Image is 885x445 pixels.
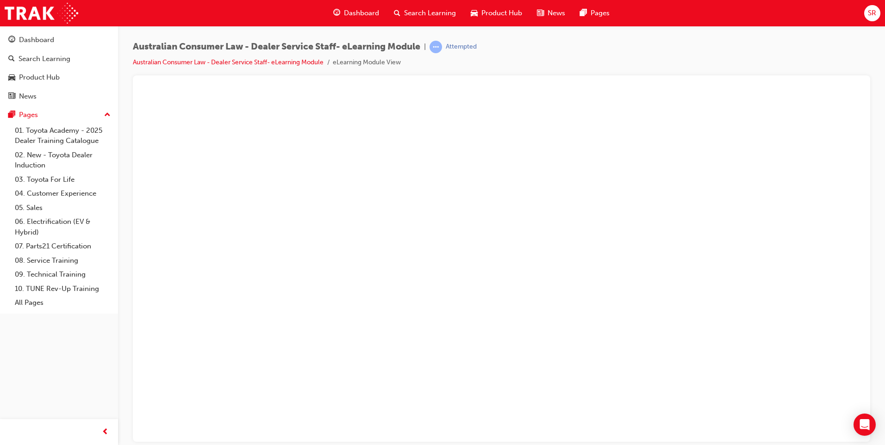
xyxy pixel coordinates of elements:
span: car-icon [8,74,15,82]
a: 09. Technical Training [11,267,114,282]
a: Dashboard [4,31,114,49]
span: | [424,42,426,52]
span: guage-icon [333,7,340,19]
a: Search Learning [4,50,114,68]
span: car-icon [471,7,478,19]
a: All Pages [11,296,114,310]
span: prev-icon [102,426,109,438]
a: news-iconNews [530,4,573,23]
a: Australian Consumer Law - Dealer Service Staff- eLearning Module [133,58,324,66]
button: Pages [4,106,114,124]
button: DashboardSearch LearningProduct HubNews [4,30,114,106]
a: 01. Toyota Academy - 2025 Dealer Training Catalogue [11,124,114,148]
a: 05. Sales [11,201,114,215]
span: SR [868,8,876,19]
a: search-iconSearch Learning [386,4,463,23]
div: Open Intercom Messenger [854,414,876,436]
span: Search Learning [404,8,456,19]
span: pages-icon [8,111,15,119]
div: Dashboard [19,35,54,45]
span: learningRecordVerb_ATTEMPT-icon [430,41,442,53]
a: guage-iconDashboard [326,4,386,23]
span: Pages [591,8,610,19]
div: Pages [19,110,38,120]
span: pages-icon [580,7,587,19]
img: Trak [5,3,78,24]
span: news-icon [537,7,544,19]
a: 07. Parts21 Certification [11,239,114,253]
span: News [548,8,565,19]
a: car-iconProduct Hub [463,4,530,23]
div: Attempted [446,43,477,51]
a: 04. Customer Experience [11,186,114,201]
span: Australian Consumer Law - Dealer Service Staff- eLearning Module [133,42,420,52]
a: News [4,88,114,105]
span: search-icon [8,55,15,63]
span: up-icon [104,109,111,121]
a: 10. TUNE Rev-Up Training [11,282,114,296]
span: news-icon [8,93,15,101]
a: Product Hub [4,69,114,86]
button: SR [864,5,880,21]
span: search-icon [394,7,400,19]
a: 02. New - Toyota Dealer Induction [11,148,114,173]
li: eLearning Module View [333,57,401,68]
a: 06. Electrification (EV & Hybrid) [11,215,114,239]
a: 03. Toyota For Life [11,173,114,187]
span: Dashboard [344,8,379,19]
span: guage-icon [8,36,15,44]
div: News [19,91,37,102]
div: Search Learning [19,54,70,64]
div: Product Hub [19,72,60,83]
a: pages-iconPages [573,4,617,23]
a: 08. Service Training [11,253,114,268]
span: Product Hub [481,8,522,19]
